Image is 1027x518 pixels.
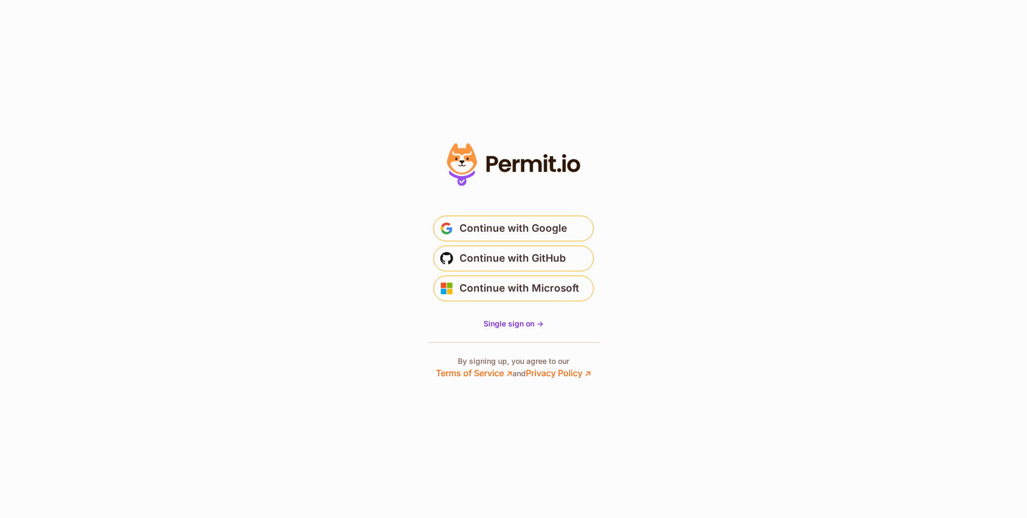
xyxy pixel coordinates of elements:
a: Single sign on -> [484,318,543,329]
button: Continue with Google [433,216,594,241]
span: Continue with Microsoft [459,280,579,297]
a: Terms of Service ↗ [436,368,512,378]
a: Privacy Policy ↗ [526,368,591,378]
span: Continue with Google [459,220,567,237]
span: Single sign on -> [484,319,543,328]
span: Continue with GitHub [459,250,566,267]
button: Continue with GitHub [433,246,594,271]
button: Continue with Microsoft [433,276,594,301]
p: By signing up, you agree to our and [436,356,591,379]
